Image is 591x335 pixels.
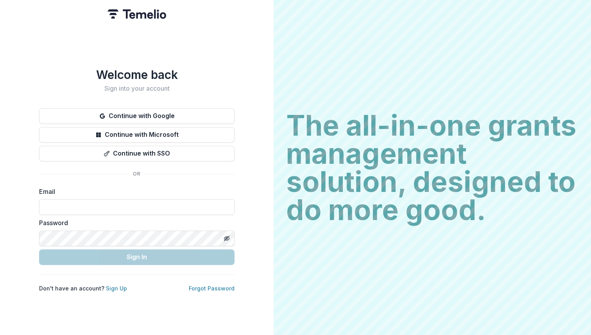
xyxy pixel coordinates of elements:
[189,285,235,292] a: Forgot Password
[220,232,233,245] button: Toggle password visibility
[39,68,235,82] h1: Welcome back
[39,218,230,228] label: Password
[39,249,235,265] button: Sign In
[106,285,127,292] a: Sign Up
[39,284,127,292] p: Don't have an account?
[39,187,230,196] label: Email
[39,146,235,161] button: Continue with SSO
[107,9,166,19] img: Temelio
[39,85,235,92] h2: Sign into your account
[39,108,235,124] button: Continue with Google
[39,127,235,143] button: Continue with Microsoft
